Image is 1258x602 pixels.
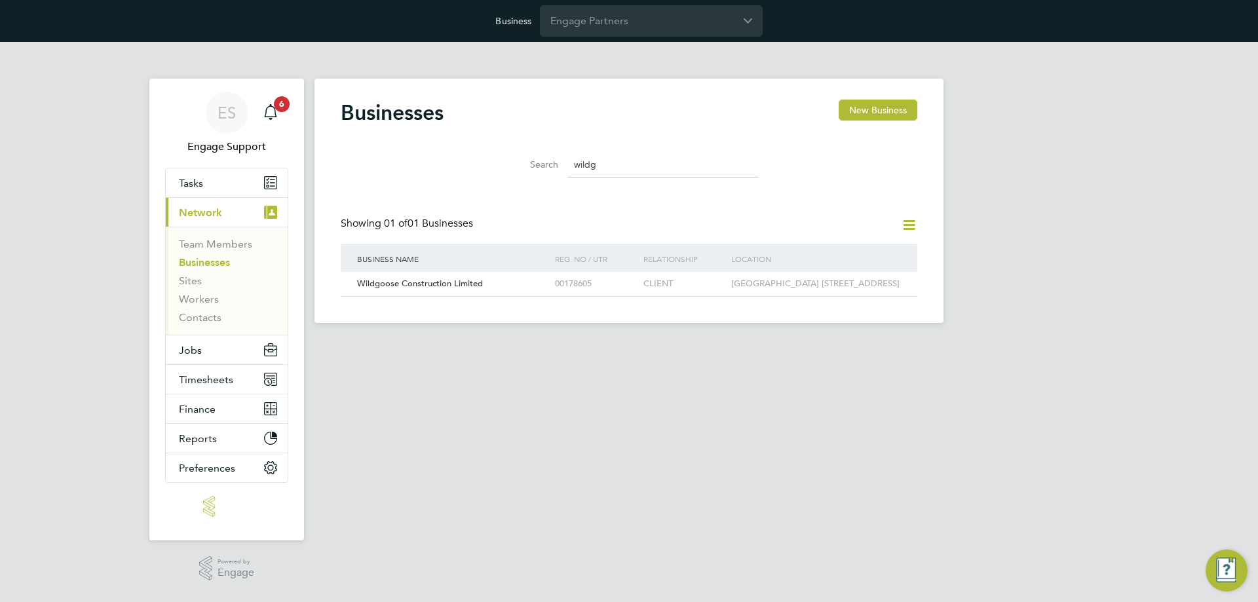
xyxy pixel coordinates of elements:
[274,96,290,112] span: 6
[728,244,904,274] div: Location
[728,272,904,296] div: [GEOGRAPHIC_DATA] [STREET_ADDRESS]
[839,100,917,121] button: New Business
[179,256,230,269] a: Businesses
[166,394,288,423] button: Finance
[218,567,254,578] span: Engage
[179,293,219,305] a: Workers
[179,238,252,250] a: Team Members
[203,496,250,517] img: engage-logo-retina.png
[179,373,233,386] span: Timesheets
[179,403,216,415] span: Finance
[166,168,288,197] a: Tasks
[1206,550,1248,592] button: Engage Resource Center
[166,453,288,482] button: Preferences
[199,556,255,581] a: Powered byEngage
[341,100,444,126] h2: Businesses
[384,217,473,230] span: 01 Businesses
[640,272,728,296] div: CLIENT
[179,311,221,324] a: Contacts
[357,278,483,289] span: Wildgoose Construction Limited
[495,15,531,27] label: Business
[354,244,552,274] div: Business Name
[165,92,288,155] a: ESEngage Support
[166,365,288,394] button: Timesheets
[552,272,639,296] div: 00178605
[218,104,236,121] span: ES
[179,344,202,356] span: Jobs
[341,217,476,231] div: Showing
[166,198,288,227] button: Network
[165,139,288,155] span: Engage Support
[179,206,222,219] span: Network
[149,79,304,540] nav: Main navigation
[218,556,254,567] span: Powered by
[384,217,408,230] span: 01 of
[354,271,904,282] a: Wildgoose Construction Limited00178605CLIENT[GEOGRAPHIC_DATA] [STREET_ADDRESS]
[552,244,639,274] div: Reg. No / UTR
[166,227,288,335] div: Network
[179,432,217,445] span: Reports
[499,159,558,170] label: Search
[640,244,728,274] div: Relationship
[567,152,759,178] input: Business name or registration number
[166,424,288,453] button: Reports
[165,496,288,517] a: Go to home page
[257,92,284,134] a: 6
[179,177,203,189] span: Tasks
[179,462,235,474] span: Preferences
[179,274,202,287] a: Sites
[166,335,288,364] button: Jobs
